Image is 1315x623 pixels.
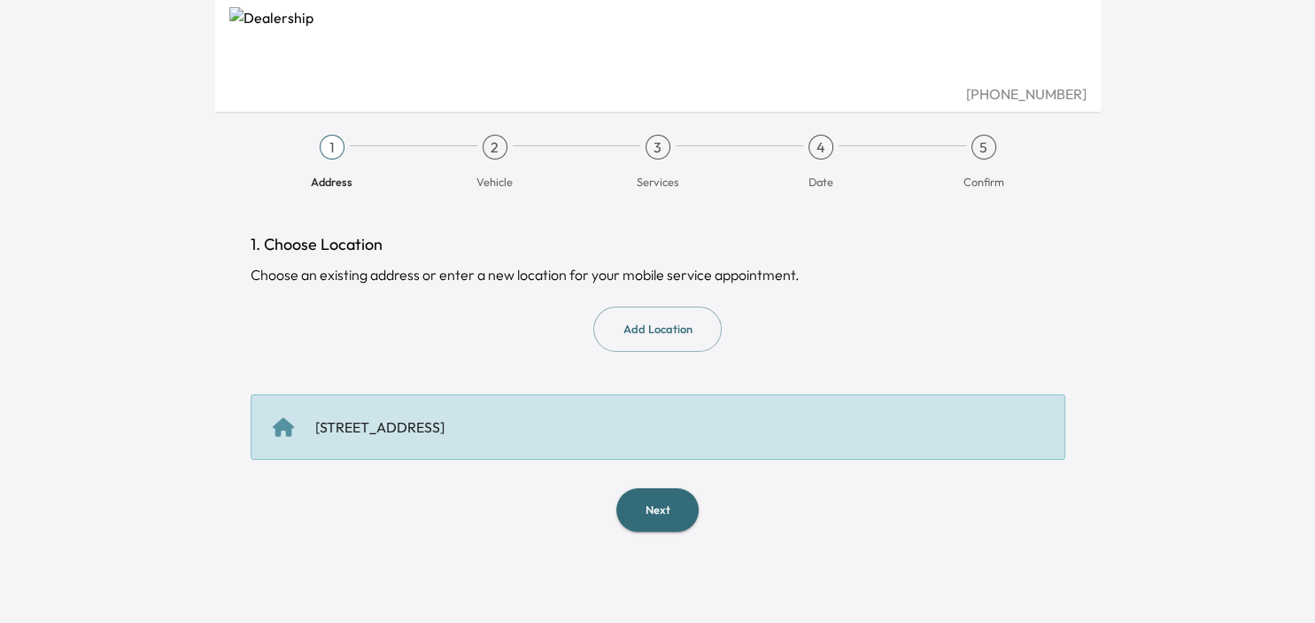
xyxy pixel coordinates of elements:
div: 1 [320,135,344,160]
div: [PHONE_NUMBER] [229,83,1087,105]
div: [STREET_ADDRESS] [315,417,445,438]
div: 4 [808,135,833,160]
span: Services [637,174,678,190]
h1: 1. Choose Location [251,232,1065,257]
div: 3 [646,135,670,160]
span: Confirm [963,174,1004,190]
span: Vehicle [476,174,513,190]
div: 2 [483,135,507,160]
button: Next [616,488,699,532]
div: 5 [971,135,996,160]
div: Choose an existing address or enter a new location for your mobile service appointment. [251,264,1065,285]
button: Add Location [593,307,722,352]
span: Address [311,174,352,190]
img: Dealership [229,7,1087,83]
span: Date [808,174,833,190]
